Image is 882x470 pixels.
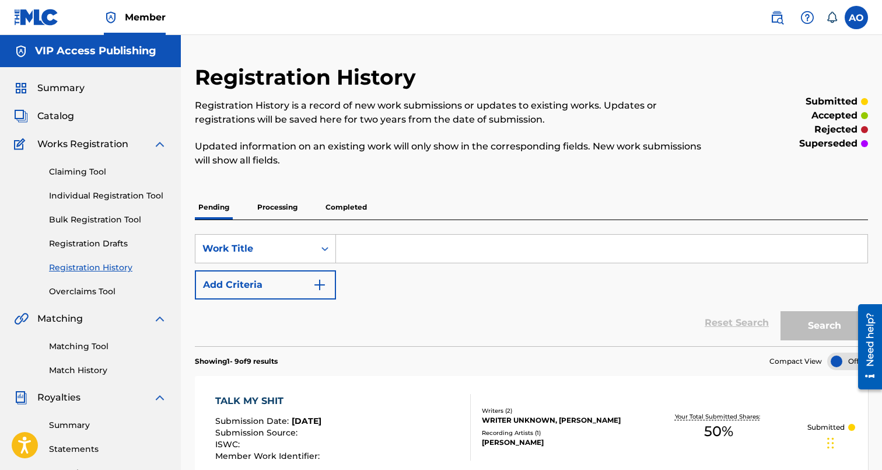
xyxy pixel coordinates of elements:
span: Catalog [37,109,74,123]
span: Member [125,11,166,24]
span: Works Registration [37,137,128,151]
img: expand [153,312,167,326]
img: Royalties [14,391,28,405]
p: Updated information on an existing work will only show in the corresponding fields. New work subm... [195,140,713,168]
iframe: Chat Widget [824,414,882,470]
span: Submission Source : [215,427,300,438]
p: Completed [322,195,370,220]
span: Compact View [769,356,822,367]
img: help [800,11,814,25]
a: SummarySummary [14,81,85,95]
div: Work Title [202,242,307,256]
p: Registration History is a record of new work submissions or updates to existing works. Updates or... [195,99,713,127]
div: TALK MY SHIT [215,394,323,408]
a: Statements [49,443,167,455]
img: expand [153,137,167,151]
span: Summary [37,81,85,95]
div: [PERSON_NAME] [482,437,631,448]
span: Matching [37,312,83,326]
span: Royalties [37,391,80,405]
a: Claiming Tool [49,166,167,178]
p: accepted [811,109,857,123]
p: superseded [799,137,857,151]
img: search [770,11,784,25]
p: Your Total Submitted Shares: [675,412,763,421]
p: submitted [806,95,857,109]
p: Showing 1 - 9 of 9 results [195,356,278,367]
img: Catalog [14,109,28,123]
div: WRITER UNKNOWN, [PERSON_NAME] [482,415,631,426]
a: Overclaims Tool [49,286,167,298]
h2: Registration History [195,64,422,90]
p: Processing [254,195,301,220]
p: Submitted [807,422,845,433]
div: Help [796,6,819,29]
img: expand [153,391,167,405]
img: Top Rightsholder [104,11,118,25]
span: ISWC : [215,439,243,450]
img: 9d2ae6d4665cec9f34b9.svg [313,278,327,292]
div: Recording Artists ( 1 ) [482,429,631,437]
img: Summary [14,81,28,95]
iframe: Resource Center [849,299,882,395]
div: Notifications [826,12,838,23]
div: Drag [827,426,834,461]
div: Writers ( 2 ) [482,406,631,415]
a: Summary [49,419,167,431]
span: Submission Date : [215,416,292,426]
a: Match History [49,364,167,377]
a: Bulk Registration Tool [49,214,167,226]
span: [DATE] [292,416,321,426]
div: User Menu [845,6,868,29]
img: Accounts [14,44,28,58]
a: Matching Tool [49,340,167,353]
a: Individual Registration Tool [49,190,167,202]
span: Member Work Identifier : [215,451,323,461]
a: Registration History [49,262,167,274]
img: MLC Logo [14,9,59,26]
button: Add Criteria [195,270,336,300]
a: Registration Drafts [49,238,167,250]
a: Public Search [765,6,789,29]
p: Pending [195,195,233,220]
span: 50 % [704,421,733,442]
p: rejected [814,123,857,137]
form: Search Form [195,234,868,346]
h5: VIP Access Publishing [35,44,156,58]
img: Matching [14,312,29,326]
img: Works Registration [14,137,29,151]
a: CatalogCatalog [14,109,74,123]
